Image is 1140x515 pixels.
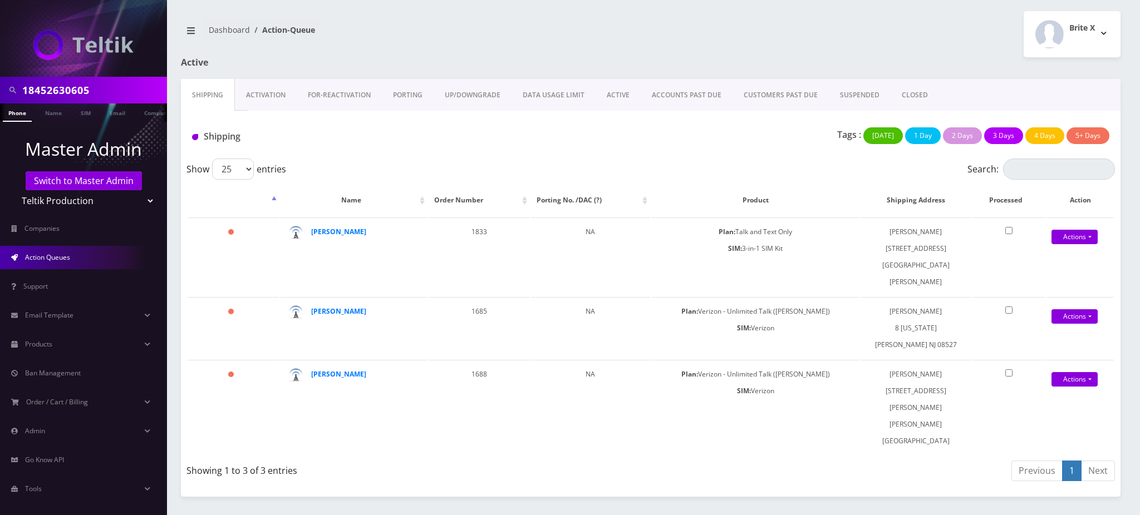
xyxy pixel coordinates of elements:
span: Support [23,281,48,291]
th: Order Number: activate to sort column ascending [429,184,530,216]
a: SIM [75,103,96,121]
button: 5+ Days [1067,127,1109,144]
a: FOR-REActivation [297,79,382,111]
th: : activate to sort column descending [188,184,279,216]
th: Processed: activate to sort column ascending [972,184,1045,216]
b: Plan: [681,369,698,379]
span: Email Template [25,310,73,320]
input: Search in Company [22,80,164,101]
button: Brite X [1024,11,1121,57]
h2: Brite X [1069,23,1095,33]
th: Action [1046,184,1114,216]
button: 4 Days [1025,127,1064,144]
a: Shipping [181,79,235,111]
a: Activation [235,79,297,111]
a: CLOSED [891,79,939,111]
input: Search: [1003,159,1115,180]
span: Tools [25,484,42,493]
td: NA [531,217,651,296]
span: Action Queues [25,252,70,262]
li: Action-Queue [250,24,315,36]
label: Show entries [186,159,286,180]
img: Shipping [192,134,198,140]
h1: Active [181,57,483,68]
button: 3 Days [984,127,1023,144]
td: Verizon - Unlimited Talk ([PERSON_NAME]) Verizon [651,360,859,455]
label: Search: [967,159,1115,180]
a: Dashboard [209,24,250,35]
td: [PERSON_NAME] [STREET_ADDRESS] [GEOGRAPHIC_DATA][PERSON_NAME] [861,217,971,296]
a: Company [139,103,176,121]
th: Product [651,184,859,216]
a: [PERSON_NAME] [311,369,366,379]
a: ACCOUNTS PAST DUE [641,79,733,111]
td: [PERSON_NAME] 8 [US_STATE] [PERSON_NAME] NJ 08527 [861,297,971,359]
td: 1688 [429,360,530,455]
span: Go Know API [25,455,64,464]
a: CUSTOMERS PAST DUE [733,79,829,111]
button: 1 Day [905,127,941,144]
a: [PERSON_NAME] [311,227,366,236]
button: 2 Days [943,127,982,144]
td: [PERSON_NAME] [STREET_ADDRESS][PERSON_NAME][PERSON_NAME] [GEOGRAPHIC_DATA] [861,360,971,455]
td: Talk and Text Only 3-in-1 SIM Kit [651,217,859,296]
a: Actions [1051,309,1098,324]
td: 1685 [429,297,530,359]
a: Email [104,103,131,121]
img: Teltik Production [33,30,134,60]
a: Switch to Master Admin [26,171,142,190]
a: Previous [1011,460,1063,481]
th: Name: activate to sort column ascending [281,184,427,216]
span: Admin [25,426,45,435]
a: 1 [1062,460,1082,481]
a: PORTING [382,79,434,111]
b: Plan: [681,306,698,316]
select: Showentries [212,159,254,180]
span: Products [25,339,52,349]
a: [PERSON_NAME] [311,306,366,316]
a: ACTIVE [596,79,641,111]
span: Companies [24,224,60,233]
td: 1833 [429,217,530,296]
button: [DATE] [863,127,903,144]
a: DATA USAGE LIMIT [512,79,596,111]
b: SIM: [728,244,742,253]
b: SIM: [737,386,751,395]
td: Verizon - Unlimited Talk ([PERSON_NAME]) Verizon [651,297,859,359]
span: Order / Cart / Billing [26,397,88,407]
a: Actions [1051,372,1098,387]
td: NA [531,360,651,455]
th: Shipping Address [861,184,971,216]
b: Plan: [719,227,735,236]
b: SIM: [737,323,751,333]
a: Next [1081,460,1115,481]
a: Actions [1051,230,1098,244]
a: Phone [3,103,32,122]
a: SUSPENDED [829,79,891,111]
a: Name [40,103,67,121]
p: Tags : [837,128,861,141]
a: UP/DOWNGRADE [434,79,512,111]
th: Porting No. /DAC (?): activate to sort column ascending [531,184,651,216]
nav: breadcrumb [181,18,642,50]
h1: Shipping [192,131,487,142]
td: NA [531,297,651,359]
span: Ban Management [25,368,81,378]
div: Showing 1 to 3 of 3 entries [186,459,642,477]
